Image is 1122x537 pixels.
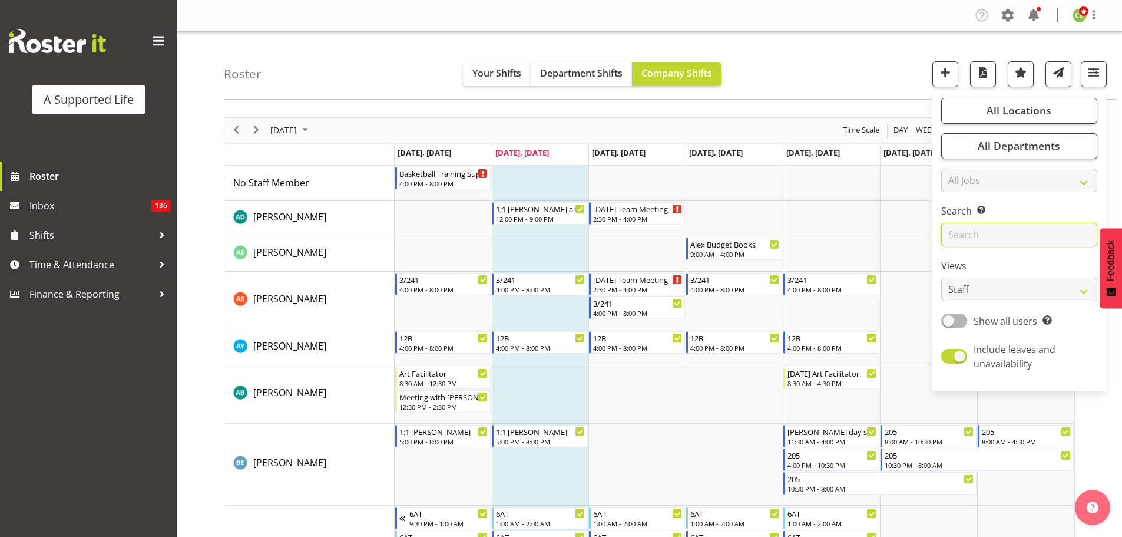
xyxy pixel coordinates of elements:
[151,200,171,212] span: 136
[1081,61,1107,87] button: Filter Shifts
[1087,502,1098,513] img: help-xxl-2.png
[29,285,153,303] span: Finance & Reporting
[531,62,632,86] button: Department Shifts
[540,67,623,80] span: Department Shifts
[1106,240,1116,281] span: Feedback
[970,61,996,87] button: Download a PDF of the roster according to the set date range.
[932,61,958,87] button: Add a new shift
[941,98,1097,124] button: All Locations
[44,91,134,108] div: A Supported Life
[987,103,1051,117] span: All Locations
[9,29,106,53] img: Rosterit website logo
[224,67,262,81] h4: Roster
[29,226,153,244] span: Shifts
[1073,8,1087,22] img: cathriona-byrne9810.jpg
[463,62,531,86] button: Your Shifts
[641,67,712,80] span: Company Shifts
[1008,61,1034,87] button: Highlight an important date within the roster.
[632,62,721,86] button: Company Shifts
[29,256,153,274] span: Time & Attendance
[1045,61,1071,87] button: Send a list of all shifts for the selected filtered period to all rostered employees.
[472,67,521,80] span: Your Shifts
[1100,228,1122,308] button: Feedback - Show survey
[29,167,171,185] span: Roster
[29,197,151,215] span: Inbox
